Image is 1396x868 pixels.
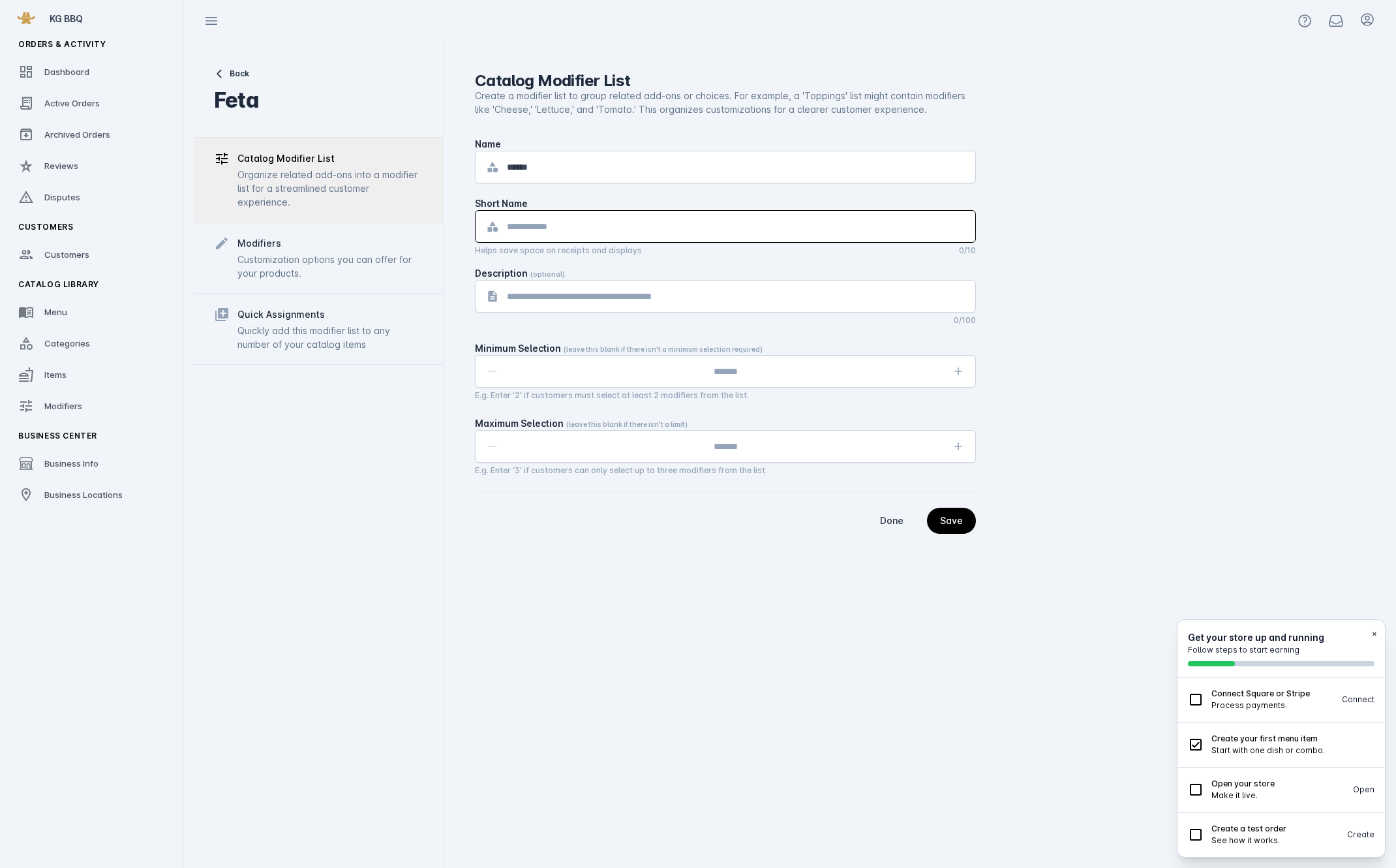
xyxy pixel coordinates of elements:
[1211,700,1334,711] p: Process payments.
[237,151,335,166] div: Catalog Modifier List
[867,508,917,534] button: Done
[1342,694,1374,705] button: Connect
[530,270,565,278] span: (optional)
[8,57,175,86] a: Dashboard
[1211,733,1374,745] h3: Create your first menu item
[8,449,175,478] a: Business Info
[1211,790,1345,801] p: Make it live.
[44,458,99,469] span: Business Info
[44,338,90,349] span: Categories
[1211,778,1345,790] h3: Open your store
[8,151,175,180] a: Reviews
[1188,630,1374,644] h2: Get your store up and running
[927,508,976,534] button: continue
[564,345,763,353] span: (leave this blank if there isn't a minimum selection required)
[8,360,175,389] a: Items
[1188,644,1374,656] p: Follow steps to start earning
[18,431,97,441] span: Business Center
[1211,835,1339,846] p: See how it works.
[50,12,170,25] div: KG BBQ
[214,90,258,111] div: Feta
[8,392,175,420] a: Modifiers
[1211,688,1334,700] h3: Connect Square or Stripe
[44,307,67,317] span: Menu
[44,401,82,411] span: Modifiers
[8,240,175,269] a: Customers
[237,324,422,351] div: Quickly add this modifier list to any number of your catalog items
[44,161,78,171] span: Reviews
[8,89,175,117] a: Active Orders
[8,329,175,358] a: Categories
[475,73,976,89] div: Catalog Modifier List
[230,68,249,80] span: Back
[237,236,281,251] div: Modifiers
[475,196,528,210] div: Short Name
[1353,784,1374,796] button: Open
[44,129,110,140] span: Archived Orders
[44,489,123,500] span: Business Locations
[44,192,80,202] span: Disputes
[1372,628,1377,640] button: ×
[475,243,642,256] mat-hint: Helps save space on receipts and displays
[475,341,763,355] div: Minimum Selection
[214,68,258,80] button: Back
[940,516,963,525] div: Save
[475,388,749,401] mat-hint: E.g. Enter '2' if customers must select at least 2 modifiers from the list.
[1347,829,1374,841] button: Create
[8,480,175,509] a: Business Locations
[44,369,67,380] span: Items
[8,298,175,326] a: Menu
[1211,745,1374,756] p: Start with one dish or combo.
[8,120,175,149] a: Archived Orders
[18,222,73,232] span: Customers
[237,168,422,209] div: Organize related add-ons into a modifier list for a streamlined customer experience.
[475,266,565,280] div: Description
[18,39,106,49] span: Orders & Activity
[8,183,175,211] a: Disputes
[959,243,976,256] mat-hint: 0/10
[566,420,688,428] span: (leave this blank if there isn't a limit)
[1211,823,1339,835] h3: Create a test order
[475,416,688,430] div: Maximum Selection
[475,137,501,151] div: Name
[44,249,89,260] span: Customers
[237,253,422,280] div: Customization options you can offer for your products.
[44,67,89,77] span: Dashboard
[237,307,325,322] div: Quick Assignments
[954,313,976,326] mat-hint: 0/100
[475,89,976,116] div: Create a modifier list to group related add-ons or choices. For example, a 'Toppings' list might ...
[44,98,100,108] span: Active Orders
[475,463,767,476] mat-hint: E.g. Enter '3' if customers can only select up to three modifiers from the list.
[880,516,903,525] span: Done
[18,279,99,289] span: Catalog Library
